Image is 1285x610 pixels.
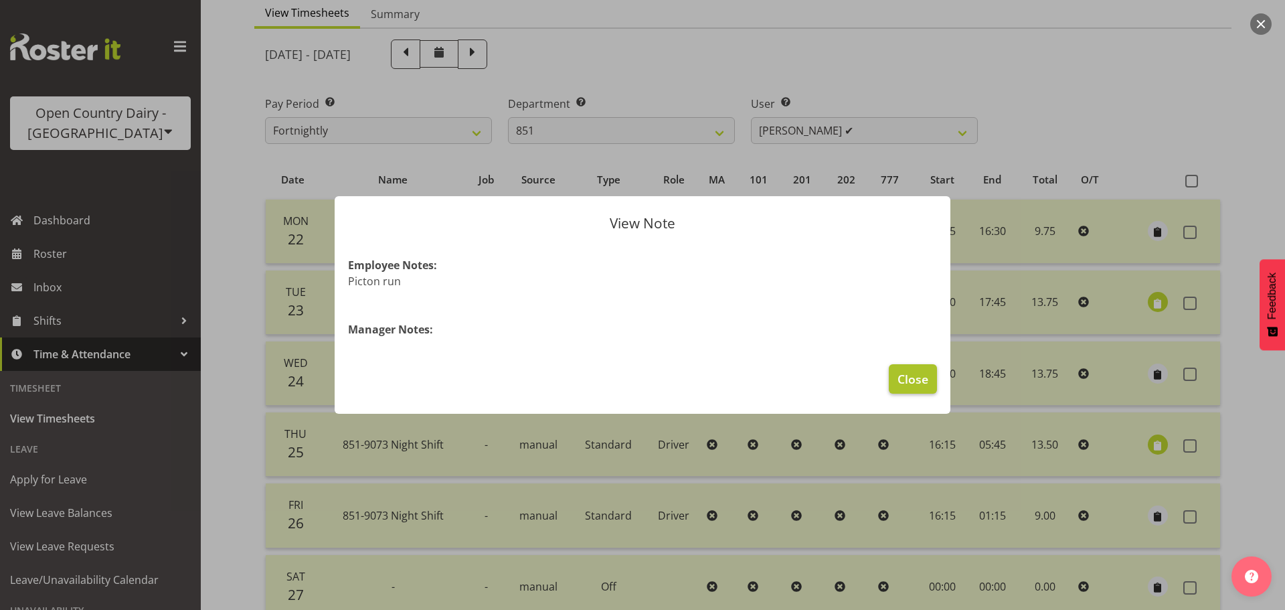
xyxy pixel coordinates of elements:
button: Close [889,364,937,394]
h4: Manager Notes: [348,321,937,337]
h4: Employee Notes: [348,257,937,273]
p: View Note [348,216,937,230]
p: Picton run [348,273,937,289]
img: help-xxl-2.png [1245,570,1258,583]
span: Close [897,370,928,388]
span: Feedback [1266,273,1278,319]
button: Feedback - Show survey [1260,259,1285,350]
